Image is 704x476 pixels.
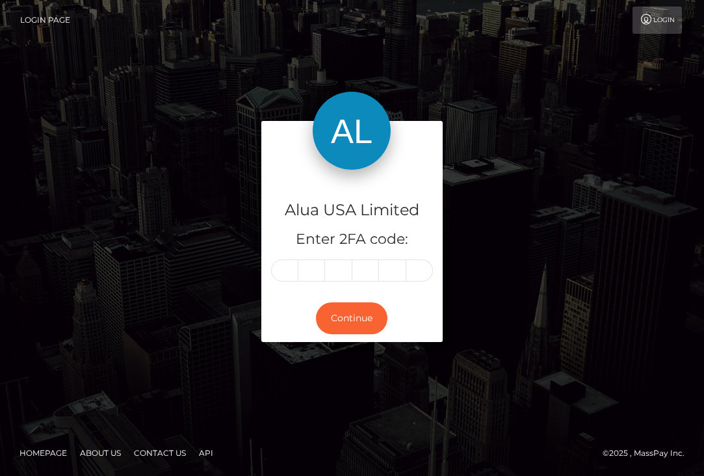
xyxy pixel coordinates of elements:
[632,7,682,34] a: Login
[313,92,391,170] img: Alua USA Limited
[271,199,434,222] h4: Alua USA Limited
[14,443,72,463] a: Homepage
[316,302,387,334] button: Continue
[271,230,434,250] h5: Enter 2FA code:
[194,443,218,463] a: API
[129,443,191,463] a: Contact Us
[20,7,70,34] a: Login Page
[75,443,126,463] a: About Us
[603,446,694,460] div: © 2025 , MassPay Inc.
